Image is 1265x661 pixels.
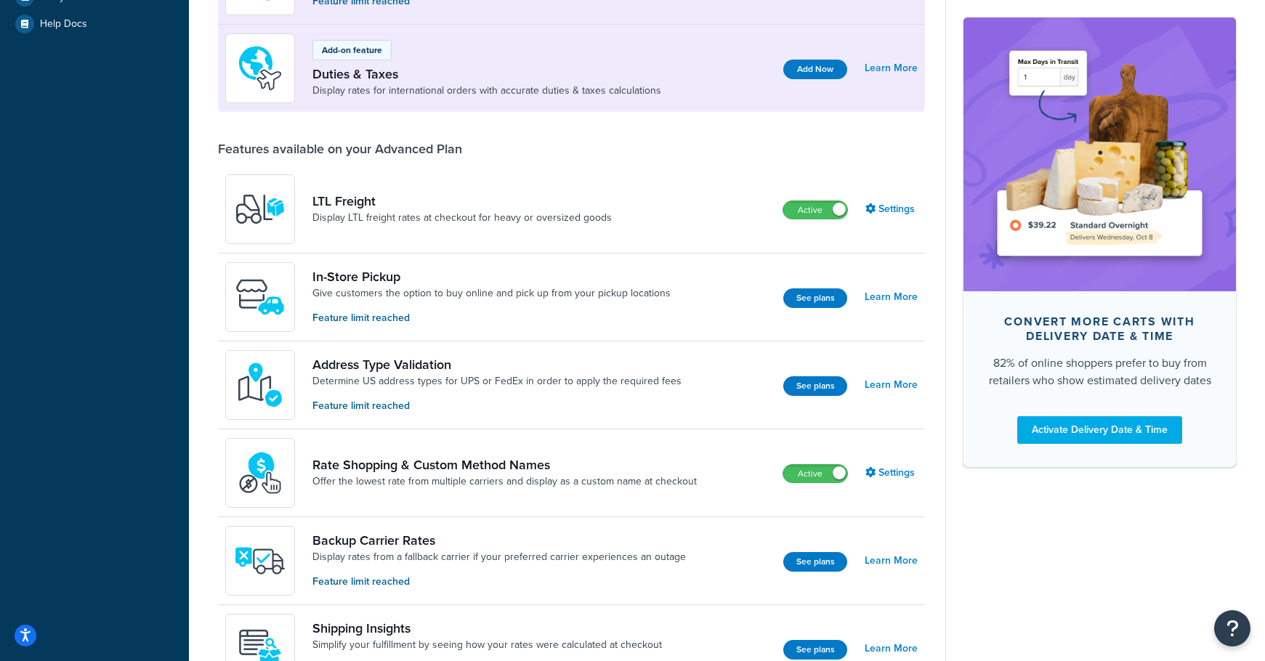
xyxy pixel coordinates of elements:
div: Features available on your Advanced Plan [218,141,462,157]
div: 82% of online shoppers prefer to buy from retailers who show estimated delivery dates [987,354,1213,389]
img: wfgcfpwTIucLEAAAAASUVORK5CYII= [235,272,286,323]
a: Learn More [865,287,918,307]
button: See plans [783,640,847,660]
a: Give customers the option to buy online and pick up from your pickup locations [312,286,671,301]
a: Duties & Taxes [312,66,661,82]
a: Settings [865,463,918,483]
img: feature-image-ddt-36eae7f7280da8017bfb280eaccd9c446f90b1fe08728e4019434db127062ab4.png [985,39,1214,269]
a: Activate Delivery Date & Time [1017,415,1182,443]
p: Feature limit reached [312,310,671,326]
label: Active [783,201,847,219]
button: See plans [783,552,847,572]
button: Add Now [783,60,847,79]
a: Backup Carrier Rates [312,532,686,548]
p: Feature limit reached [312,398,682,414]
img: icon-duo-feat-landed-cost-7136b061.png [235,43,286,94]
p: Add-on feature [322,44,382,57]
p: Feature limit reached [312,574,686,590]
button: Open Resource Center [1214,610,1250,646]
a: Learn More [865,375,918,395]
label: Active [783,465,847,482]
a: Simplify your fulfillment by seeing how your rates were calculated at checkout [312,638,662,652]
a: Display LTL freight rates at checkout for heavy or oversized goods [312,211,612,225]
img: y79ZsPf0fXUFUhFXDzUgf+ktZg5F2+ohG75+v3d2s1D9TjoU8PiyCIluIjV41seZevKCRuEjTPPOKHJsQcmKCXGdfprl3L4q7... [235,184,286,235]
img: kIG8fy0lQAAAABJRU5ErkJggg== [235,360,286,410]
a: Learn More [865,58,918,78]
img: icon-duo-feat-backup-carrier-4420b188.png [235,535,286,586]
a: Help Docs [11,11,178,37]
a: In-Store Pickup [312,269,671,285]
a: Rate Shopping & Custom Method Names [312,457,697,473]
a: Learn More [865,638,918,659]
a: Shipping Insights [312,620,662,636]
button: See plans [783,376,847,396]
a: Address Type Validation [312,357,682,373]
button: See plans [783,288,847,308]
span: Help Docs [40,18,87,31]
a: Display rates from a fallback carrier if your preferred carrier experiences an outage [312,550,686,564]
a: Learn More [865,551,918,571]
a: Display rates for international orders with accurate duties & taxes calculations [312,84,661,98]
a: Settings [865,199,918,219]
a: Determine US address types for UPS or FedEx in order to apply the required fees [312,374,682,389]
div: Convert more carts with delivery date & time [987,314,1213,343]
a: LTL Freight [312,193,612,209]
img: icon-duo-feat-rate-shopping-ecdd8bed.png [235,447,286,498]
a: Offer the lowest rate from multiple carriers and display as a custom name at checkout [312,474,697,489]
